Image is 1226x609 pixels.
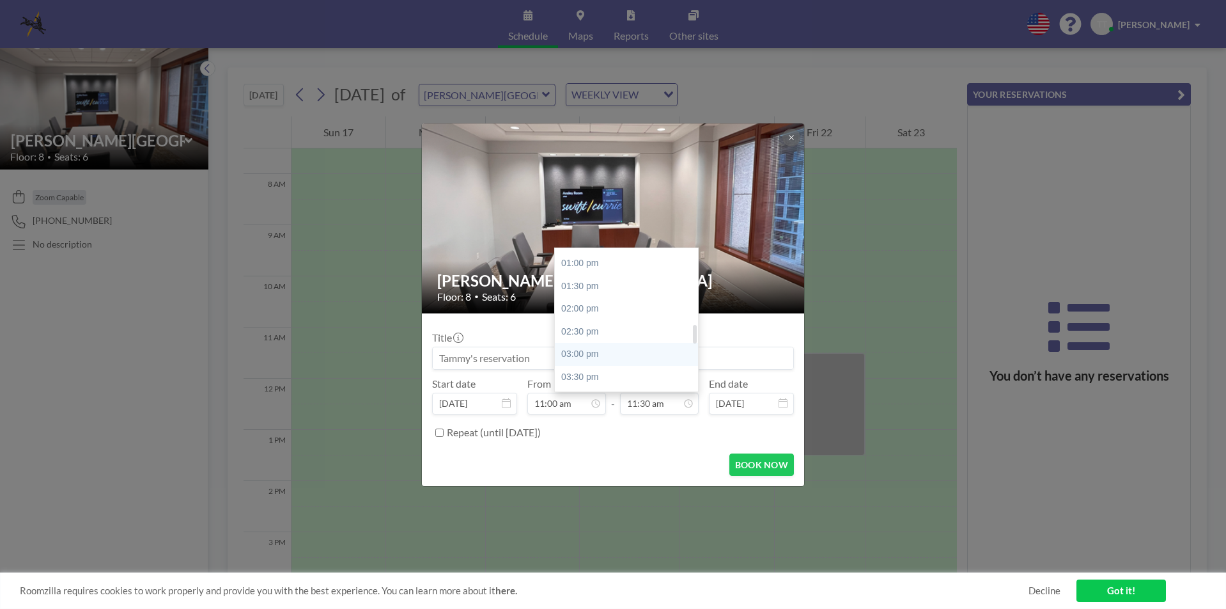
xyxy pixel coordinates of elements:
div: 03:00 pm [555,343,704,366]
a: Decline [1028,585,1060,597]
div: 02:30 pm [555,320,704,344]
span: Seats: 6 [482,290,516,303]
label: From [527,377,551,390]
img: 537.png [422,74,805,362]
div: 02:00 pm [555,297,704,320]
label: Repeat (until [DATE]) [447,426,541,439]
label: Start date [432,377,476,390]
a: here. [495,585,517,596]
span: Floor: 8 [437,290,471,303]
span: - [611,382,615,410]
input: Tammy's reservation [433,347,793,369]
button: BOOK NOW [729,454,794,476]
div: 01:00 pm [555,252,704,275]
label: End date [709,377,748,390]
label: Title [432,331,462,344]
h2: [PERSON_NAME][GEOGRAPHIC_DATA] [437,271,790,290]
span: • [474,292,479,301]
span: Roomzilla requires cookies to work properly and provide you with the best experience. You can lea... [20,585,1028,597]
div: 03:30 pm [555,366,704,389]
div: 01:30 pm [555,275,704,298]
a: Got it! [1076,580,1166,602]
div: 04:00 pm [555,389,704,412]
